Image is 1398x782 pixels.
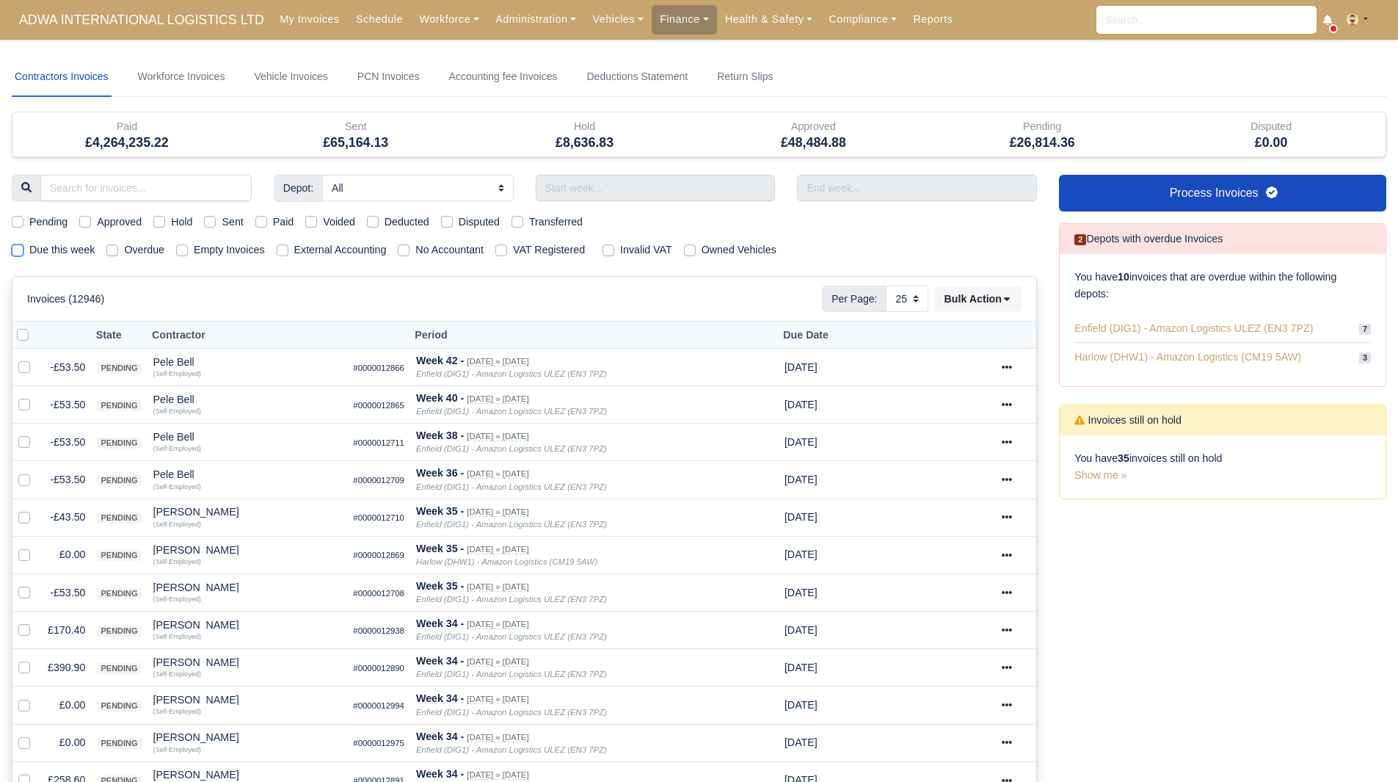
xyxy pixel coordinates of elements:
small: [DATE] » [DATE] [467,770,528,780]
small: (Self-Employed) [153,483,201,490]
a: Workforce Invoices [135,57,228,97]
span: 2 weeks from now [784,662,818,673]
a: Reports [905,5,961,34]
span: pending [97,550,141,561]
td: £170.40 [42,612,91,649]
span: 2 weeks from now [784,699,818,711]
label: Hold [171,214,192,231]
small: [DATE] » [DATE] [467,582,528,592]
label: Empty Invoices [194,242,265,258]
span: pending [97,363,141,374]
small: [DATE] » [DATE] [467,394,528,404]
label: No Accountant [415,242,484,258]
i: Enfield (DIG1) - Amazon Logistics ULEZ (EN3 7PZ) [416,632,607,641]
h6: Invoices (12946) [27,293,104,305]
div: Bulk Action [934,286,1022,311]
div: [PERSON_NAME] [153,695,342,705]
td: £0.00 [42,724,91,761]
div: Approved [699,112,928,156]
label: Approved [97,214,142,231]
strong: Week 38 - [416,430,464,441]
h5: £0.00 [1168,135,1375,151]
strong: Week 42 - [416,355,464,366]
div: Pele Bell [153,469,342,479]
a: Process Invoices [1059,175,1386,211]
input: Search... [1096,6,1317,34]
td: -£53.50 [42,424,91,461]
small: [DATE] » [DATE] [467,507,528,517]
div: [PERSON_NAME] [153,582,342,593]
small: #0000012890 [353,664,404,673]
i: Enfield (DIG1) - Amazon Logistics ULEZ (EN3 7PZ) [416,708,607,717]
span: Enfield (DIG1) - Amazon Logistics ULEZ (EN3 7PZ) [1074,320,1313,337]
input: Start week... [536,175,776,201]
span: 2 weeks from now [784,624,818,636]
i: Enfield (DIG1) - Amazon Logistics ULEZ (EN3 7PZ) [416,595,607,604]
span: pending [97,700,141,712]
a: Contractors Invoices [12,57,112,97]
small: (Self-Employed) [153,746,201,753]
i: Enfield (DIG1) - Amazon Logistics ULEZ (EN3 7PZ) [416,407,607,416]
div: Approved [710,118,917,135]
a: My Invoices [272,5,348,34]
a: Compliance [820,5,905,34]
a: Administration [487,5,584,34]
i: Harlow (DHW1) - Amazon Logistics (CM19 5AW) [416,557,597,566]
div: Pele Bell [153,432,342,442]
small: (Self-Employed) [153,521,201,528]
small: [DATE] » [DATE] [467,545,528,554]
span: ADWA INTERNATIONAL LOGISTICS LTD [12,5,272,35]
small: (Self-Employed) [153,708,201,715]
th: Contractor [148,322,348,349]
h5: £8,636.83 [481,135,688,151]
div: [PERSON_NAME] [153,507,342,517]
small: #0000012869 [353,551,404,560]
th: State [91,322,147,349]
div: Sent [241,112,470,156]
input: End week... [797,175,1037,201]
a: Harlow (DHW1) - Amazon Logistics (CM19 5AW) 3 [1074,343,1371,372]
h6: Invoices still on hold [1074,414,1182,427]
strong: Week 34 - [416,655,464,667]
div: Disputed [1157,112,1386,156]
small: [DATE] » [DATE] [467,432,528,441]
small: #0000012708 [353,589,404,598]
small: #0000012866 [353,363,404,372]
small: (Self-Employed) [153,633,201,640]
a: Schedule [348,5,411,34]
div: Disputed [1168,118,1375,135]
label: External Accounting [294,242,387,258]
label: Owned Vehicles [702,242,776,258]
span: 3 [1359,352,1371,363]
small: #0000012711 [353,438,404,447]
label: Invalid VAT [620,242,672,258]
small: [DATE] » [DATE] [467,695,528,704]
td: -£53.50 [42,461,91,499]
span: pending [97,738,141,749]
span: 3 weeks from now [784,511,818,523]
a: Deductions Statement [583,57,691,97]
small: [DATE] » [DATE] [467,657,528,667]
td: £0.00 [42,687,91,724]
span: pending [97,438,141,449]
div: [PERSON_NAME] [153,545,342,555]
td: -£53.50 [42,573,91,611]
input: Search for invoices... [40,175,252,201]
div: [PERSON_NAME] [153,620,342,630]
span: 2 [1074,234,1086,245]
td: -£53.50 [42,349,91,386]
label: Sent [222,214,243,231]
i: Enfield (DIG1) - Amazon Logistics ULEZ (EN3 7PZ) [416,482,607,491]
a: Enfield (DIG1) - Amazon Logistics ULEZ (EN3 7PZ) 7 [1074,314,1371,344]
h5: £48,484.88 [710,135,917,151]
small: #0000012975 [353,739,404,747]
h6: Depots with overdue Invoices [1074,233,1223,245]
strong: Week 35 - [416,543,464,554]
span: 2 weeks from now [784,736,818,748]
small: #0000012994 [353,701,404,710]
strong: Week 35 - [416,505,464,517]
label: VAT Registered [513,242,585,258]
div: [PERSON_NAME] [153,732,342,742]
span: pending [97,626,141,637]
